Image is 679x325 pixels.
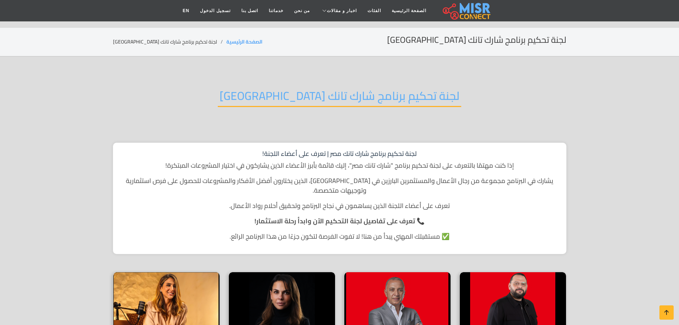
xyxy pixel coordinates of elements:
[289,4,315,17] a: من نحن
[120,201,559,210] p: تعرف على أعضاء اللجنة الذين يساهمون في نجاح البرنامج وتحقيق أحلام رواد الأعمال.
[236,4,263,17] a: اتصل بنا
[386,4,432,17] a: الصفحة الرئيسية
[327,7,357,14] span: اخبار و مقالات
[120,150,559,158] h1: لجنة تحكيم برنامج شارك تانك مصر | تعرف على أعضاء اللجنة!
[443,2,490,20] img: main.misr_connect
[218,89,461,107] h2: لجنة تحكيم برنامج شارك تانك [GEOGRAPHIC_DATA]
[178,4,195,17] a: EN
[387,35,566,45] h2: لجنة تحكيم برنامج شارك تانك [GEOGRAPHIC_DATA]
[226,37,262,46] a: الصفحة الرئيسية
[263,4,289,17] a: خدماتنا
[113,38,226,46] li: لجنة تحكيم برنامج شارك تانك [GEOGRAPHIC_DATA]
[120,232,559,241] p: ✅ مستقبلك المهني يبدأ من هنا! لا تفوت الفرصة لتكون جزءًا من هذا البرنامج الرائع.
[120,216,559,226] p: 📞 تعرف على تفاصيل لجنة التحكيم الآن وابدأ رحلة الاستثمار!
[195,4,236,17] a: تسجيل الدخول
[120,176,559,195] p: يشارك في البرنامج مجموعة من رجال الأعمال والمستثمرين البارزين في [GEOGRAPHIC_DATA]، الذين يختارون...
[120,161,559,170] p: إذا كنت مهتمًا بالتعرف على لجنة تحكيم برنامج "شارك تانك مصر"، إليك قائمة بأبرز الأعضاء الذين يشار...
[315,4,362,17] a: اخبار و مقالات
[362,4,386,17] a: الفئات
